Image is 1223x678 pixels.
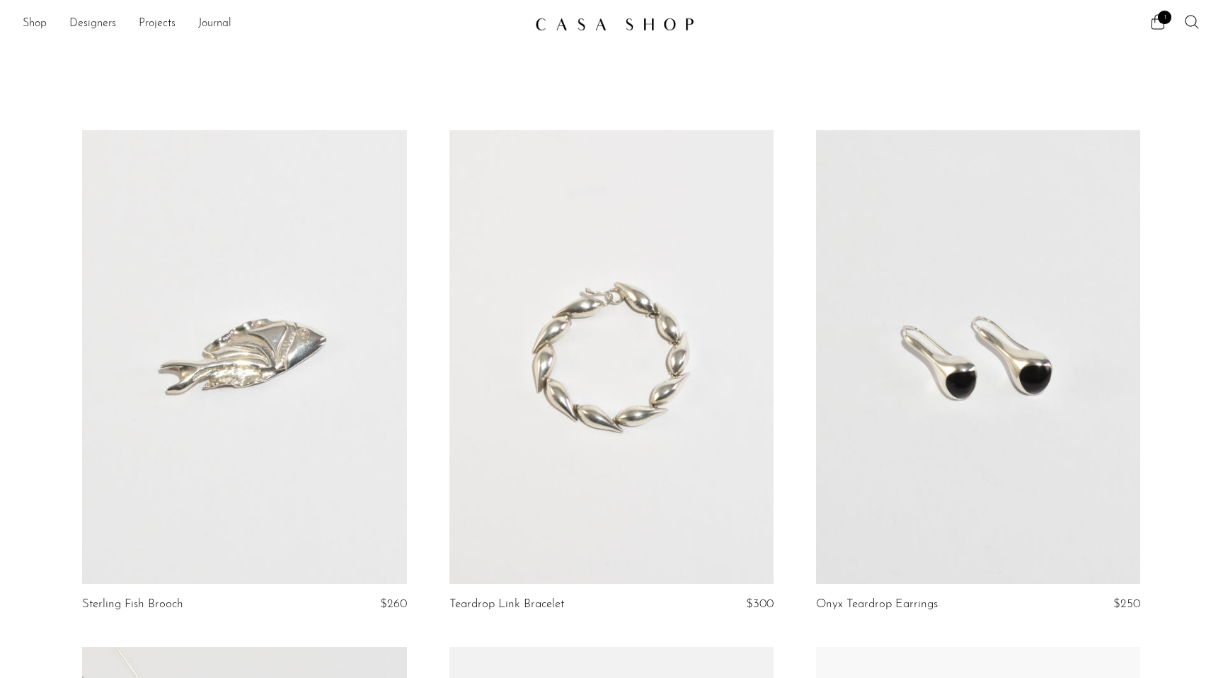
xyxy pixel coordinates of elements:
[23,12,524,36] ul: NEW HEADER MENU
[380,598,407,610] span: $260
[449,598,564,611] a: Teardrop Link Bracelet
[23,12,524,36] nav: Desktop navigation
[746,598,774,610] span: $300
[816,598,938,611] a: Onyx Teardrop Earrings
[1158,11,1171,24] span: 1
[139,15,176,33] a: Projects
[198,15,231,33] a: Journal
[69,15,116,33] a: Designers
[23,15,47,33] a: Shop
[1113,598,1140,610] span: $250
[82,598,183,611] a: Sterling Fish Brooch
